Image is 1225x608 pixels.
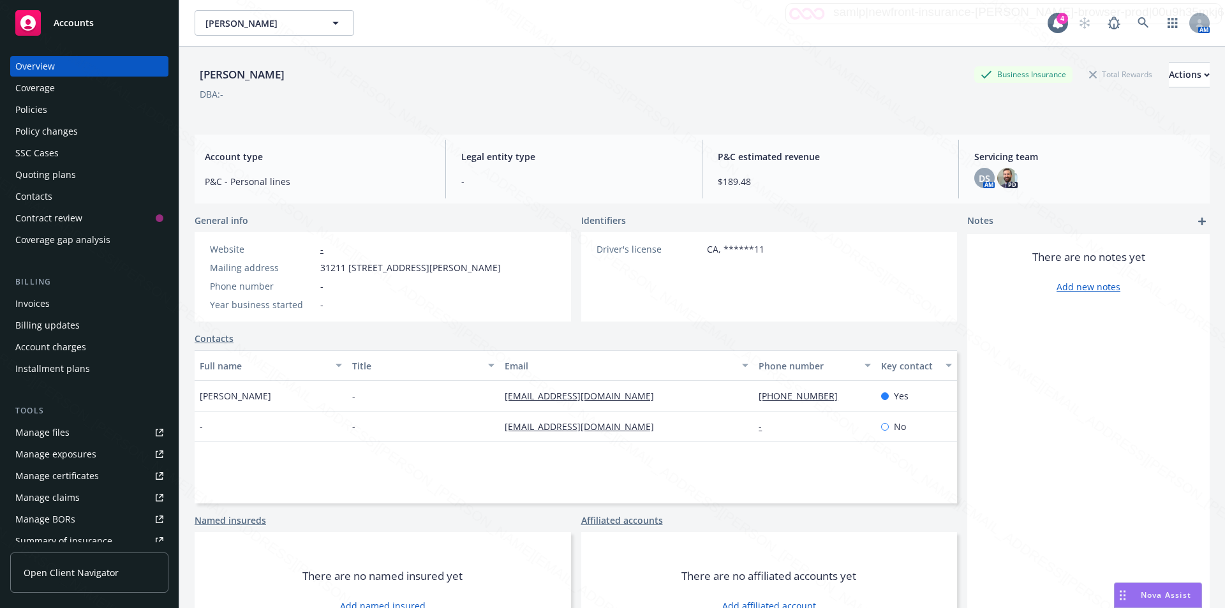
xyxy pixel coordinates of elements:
span: Account type [205,150,430,163]
button: [PERSON_NAME] [195,10,354,36]
div: Key contact [881,359,938,373]
div: Policy changes [15,121,78,142]
a: Coverage gap analysis [10,230,168,250]
div: Contacts [15,186,52,207]
span: Identifiers [581,214,626,227]
span: Nova Assist [1141,589,1191,600]
a: Summary of insurance [10,531,168,551]
div: Manage files [15,422,70,443]
div: Phone number [210,279,315,293]
span: Legal entity type [461,150,687,163]
span: [PERSON_NAME] [200,389,271,403]
div: SSC Cases [15,143,59,163]
a: Manage certificates [10,466,168,486]
span: No [894,420,906,433]
div: Manage claims [15,487,80,508]
span: There are no notes yet [1032,249,1145,265]
span: There are no affiliated accounts yet [681,568,856,584]
span: Yes [894,389,909,403]
div: Driver's license [597,242,702,256]
span: There are no named insured yet [302,568,463,584]
span: - [352,420,355,433]
a: Named insureds [195,514,266,527]
div: Billing updates [15,315,80,336]
a: Contract review [10,208,168,228]
div: Quoting plans [15,165,76,185]
div: Phone number [759,359,856,373]
div: Manage BORs [15,509,75,530]
a: add [1194,214,1210,229]
button: Phone number [754,350,875,381]
div: [PERSON_NAME] [195,66,290,83]
span: DS [979,172,990,185]
div: Installment plans [15,359,90,379]
img: photo [997,168,1018,188]
button: Key contact [876,350,957,381]
div: Manage exposures [15,444,96,464]
a: Start snowing [1072,10,1097,36]
div: Drag to move [1115,583,1131,607]
a: [PHONE_NUMBER] [759,390,848,402]
a: Manage exposures [10,444,168,464]
div: Invoices [15,293,50,314]
span: Servicing team [974,150,1199,163]
div: 4 [1057,13,1068,24]
button: Title [347,350,500,381]
a: Accounts [10,5,168,41]
a: Policy changes [10,121,168,142]
div: Email [505,359,734,373]
div: Policies [15,100,47,120]
span: 31211 [STREET_ADDRESS][PERSON_NAME] [320,261,501,274]
a: Manage files [10,422,168,443]
button: Nova Assist [1114,582,1202,608]
div: Mailing address [210,261,315,274]
a: Switch app [1160,10,1185,36]
a: Invoices [10,293,168,314]
span: Accounts [54,18,94,28]
a: Account charges [10,337,168,357]
div: Overview [15,56,55,77]
span: - [320,279,323,293]
div: Account charges [15,337,86,357]
span: P&C estimated revenue [718,150,943,163]
a: Coverage [10,78,168,98]
span: - [200,420,203,433]
a: Policies [10,100,168,120]
div: Actions [1169,63,1210,87]
button: Actions [1169,62,1210,87]
span: P&C - Personal lines [205,175,430,188]
a: Affiliated accounts [581,514,663,527]
button: Full name [195,350,347,381]
a: Quoting plans [10,165,168,185]
div: Total Rewards [1083,66,1159,82]
a: Contacts [10,186,168,207]
div: Contract review [15,208,82,228]
div: Billing [10,276,168,288]
a: Manage BORs [10,509,168,530]
div: Coverage [15,78,55,98]
div: Website [210,242,315,256]
a: [EMAIL_ADDRESS][DOMAIN_NAME] [505,390,664,402]
span: General info [195,214,248,227]
a: Contacts [195,332,234,345]
span: $189.48 [718,175,943,188]
a: SSC Cases [10,143,168,163]
a: - [320,243,323,255]
span: - [461,175,687,188]
a: Overview [10,56,168,77]
div: Manage certificates [15,466,99,486]
a: Add new notes [1057,280,1120,293]
a: Billing updates [10,315,168,336]
div: Summary of insurance [15,531,112,551]
span: - [320,298,323,311]
a: Report a Bug [1101,10,1127,36]
div: Business Insurance [974,66,1073,82]
span: [PERSON_NAME] [205,17,316,30]
button: Email [500,350,754,381]
a: [EMAIL_ADDRESS][DOMAIN_NAME] [505,420,664,433]
a: Search [1131,10,1156,36]
div: Full name [200,359,328,373]
a: - [759,420,772,433]
a: Installment plans [10,359,168,379]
